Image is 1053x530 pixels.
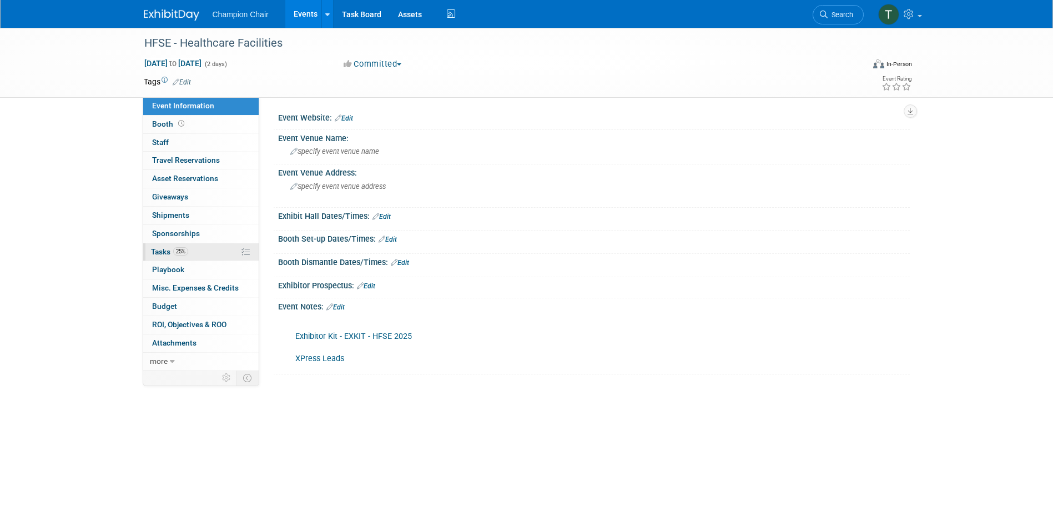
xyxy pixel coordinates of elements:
[213,10,269,19] span: Champion Chair
[173,247,188,256] span: 25%
[143,188,259,206] a: Giveaways
[326,303,345,311] a: Edit
[278,130,910,144] div: Event Venue Name:
[143,353,259,371] a: more
[379,236,397,243] a: Edit
[290,182,386,191] span: Specify event venue address
[278,231,910,245] div: Booth Set-up Dates/Times:
[152,338,197,347] span: Attachments
[168,59,178,68] span: to
[140,33,847,53] div: HFSE - Healthcare Facilities
[143,152,259,169] a: Travel Reservations
[152,283,239,292] span: Misc. Expenses & Credits
[357,282,375,290] a: Edit
[152,192,188,201] span: Giveaways
[152,211,189,219] span: Shipments
[143,134,259,152] a: Staff
[886,60,912,68] div: In-Person
[144,9,199,21] img: ExhibitDay
[290,147,379,156] span: Specify event venue name
[278,109,910,124] div: Event Website:
[150,357,168,366] span: more
[295,332,412,341] a: Exhibitor Kit - EXKIT - HFSE 2025
[204,61,227,68] span: (2 days)
[873,59,884,68] img: Format-Inperson.png
[151,247,188,256] span: Tasks
[143,261,259,279] a: Playbook
[340,58,406,70] button: Committed
[143,334,259,352] a: Attachments
[335,114,353,122] a: Edit
[152,138,169,147] span: Staff
[217,371,236,385] td: Personalize Event Tab Strip
[144,58,202,68] span: [DATE] [DATE]
[143,116,259,133] a: Booth
[295,354,344,363] a: XPress Leads
[152,156,220,164] span: Travel Reservations
[143,243,259,261] a: Tasks25%
[278,254,910,268] div: Booth Dismantle Dates/Times:
[881,76,911,82] div: Event Rating
[143,207,259,224] a: Shipments
[173,78,191,86] a: Edit
[152,302,177,311] span: Budget
[143,279,259,297] a: Misc. Expenses & Credits
[152,119,187,128] span: Booth
[813,5,864,24] a: Search
[152,265,184,274] span: Playbook
[144,76,191,87] td: Tags
[143,316,259,334] a: ROI, Objectives & ROO
[878,4,899,25] img: Tara Bauer
[143,97,259,115] a: Event Information
[278,277,910,292] div: Exhibitor Prospectus:
[372,213,391,221] a: Edit
[143,170,259,188] a: Asset Reservations
[152,229,200,238] span: Sponsorships
[236,371,259,385] td: Toggle Event Tabs
[152,101,214,110] span: Event Information
[143,225,259,243] a: Sponsorships
[278,298,910,313] div: Event Notes:
[152,320,226,329] span: ROI, Objectives & ROO
[798,58,913,74] div: Event Format
[176,119,187,128] span: Booth not reserved yet
[278,164,910,178] div: Event Venue Address:
[152,174,218,183] span: Asset Reservations
[828,11,853,19] span: Search
[143,298,259,316] a: Budget
[391,259,409,267] a: Edit
[278,208,910,222] div: Exhibit Hall Dates/Times:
